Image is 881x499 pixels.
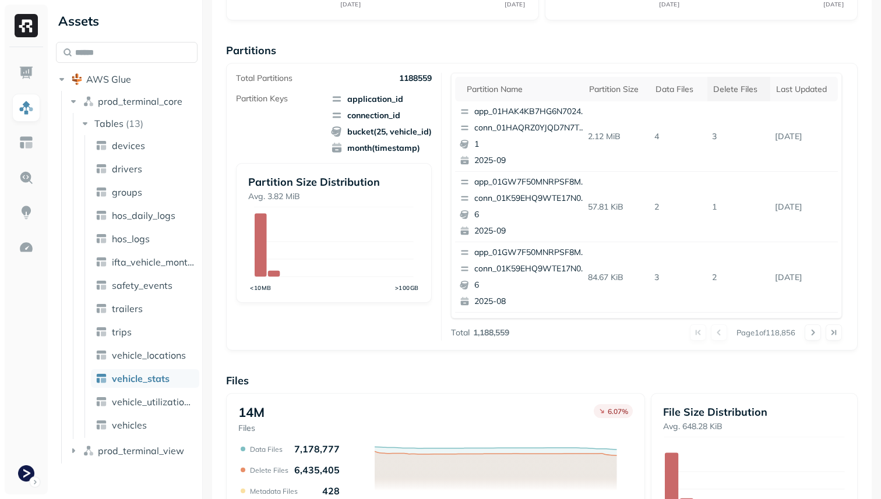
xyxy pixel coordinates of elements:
img: table [96,186,107,198]
a: hos_logs [91,229,199,248]
img: root [71,73,83,85]
img: Assets [19,100,34,115]
p: conn_01K59EHQ9WTE17N0VBD5T49NY9 [474,263,587,275]
span: trailers [112,303,143,314]
p: 84.67 KiB [583,267,650,288]
p: Sep 16, 2025 [770,126,838,147]
a: devices [91,136,199,155]
p: Total Partitions [236,73,293,84]
a: vehicle_locations [91,346,199,364]
p: Sep 16, 2025 [770,197,838,217]
img: table [96,279,107,291]
p: 3 [707,126,770,147]
p: app_01HAK4KB7HG6N7024210G3S8D5 [474,106,587,118]
p: 2025-08 [474,296,587,307]
img: table [96,303,107,314]
span: trips [112,326,132,338]
p: conn_01HAQRZ0YJQD7N7T07C2VJA8Z7 [474,122,587,134]
a: safety_events [91,276,199,295]
img: namespace [83,445,94,456]
img: table [96,163,107,175]
img: table [96,419,107,431]
img: Query Explorer [19,170,34,185]
a: vehicle_stats [91,369,199,388]
img: table [96,373,107,384]
p: Metadata Files [250,487,298,496]
p: Partitions [226,44,858,57]
div: Partition name [467,84,577,95]
a: trips [91,323,199,341]
p: Page 1 of 118,856 [736,327,795,338]
p: 14M [238,404,265,420]
p: 428 [322,485,340,497]
p: app_01GW7F50MNRPSF8MFHFDEVDVJA [474,247,587,259]
a: drivers [91,160,199,178]
p: Data Files [250,445,283,454]
button: app_01GW7F50MNRPSF8MFHFDEVDVJAconn_01K59EHQ9WTE17N0VBD5T49NY962025-08 [455,242,593,312]
img: table [96,349,107,361]
span: hos_logs [112,233,150,245]
p: Avg. 3.82 MiB [248,191,420,202]
tspan: [DATE] [824,1,844,8]
button: app_01HAK4KB7HG6N7024210G3S8D5conn_01HAQRZ0YJQD7N7T07C2VJA8Z712025-09 [455,101,593,171]
img: Insights [19,205,34,220]
span: safety_events [112,279,172,291]
p: 1,188,559 [473,327,509,338]
div: Data Files [656,84,702,95]
tspan: [DATE] [505,1,526,8]
p: Avg. 648.28 KiB [663,421,845,432]
span: Tables [94,118,124,129]
div: Last updated [776,84,832,95]
p: 6,435,405 [294,464,340,476]
button: app_01GW7F50MNRPSF8MFHFDEVDVJAconn_01K59EHQ9WTE17N0VBD5T49NY962025-09 [455,172,593,242]
p: 57.81 KiB [583,197,650,217]
span: vehicles [112,419,147,431]
p: Files [238,423,265,434]
p: 6 [474,279,587,291]
p: 1 [707,197,770,217]
a: vehicle_utilization_day [91,392,199,411]
span: devices [112,140,145,151]
img: Terminal [18,465,34,482]
img: table [96,326,107,338]
button: app_01GW7F50MNRPSF8MFHFDEVDVJAconn_01K59EHQ9WTE17N0VBD5T49NY962025-07 [455,313,593,383]
p: Files [226,374,858,387]
p: conn_01K59EHQ9WTE17N0VBD5T49NY9 [474,193,587,204]
p: 1188559 [399,73,432,84]
span: bucket(25, vehicle_id) [331,126,432,137]
p: 2.12 MiB [583,126,650,147]
p: app_01GW7F50MNRPSF8MFHFDEVDVJA [474,176,587,188]
a: ifta_vehicle_months [91,253,199,271]
p: 2 [650,197,707,217]
span: vehicle_stats [112,373,170,384]
a: groups [91,183,199,201]
span: vehicle_utilization_day [112,396,195,408]
p: Partition Keys [236,93,288,104]
p: 1 [474,139,587,150]
img: table [96,140,107,151]
span: month(timestamp) [331,142,432,154]
span: hos_daily_logs [112,210,175,221]
div: Assets [56,12,198,30]
img: namespace [83,95,94,107]
a: trailers [91,299,199,318]
img: table [96,256,107,268]
p: Delete Files [250,466,288,475]
img: table [96,210,107,221]
p: Partition Size Distribution [248,175,420,189]
img: Optimization [19,240,34,255]
p: Total [451,327,470,338]
span: application_id [331,93,432,105]
p: 6 [474,209,587,221]
p: 2 [707,267,770,288]
span: ifta_vehicle_months [112,256,195,268]
p: 3 [650,267,707,288]
a: vehicles [91,416,199,434]
tspan: [DATE] [341,1,361,8]
button: prod_terminal_view [68,441,198,460]
div: Partition size [589,84,644,95]
button: AWS Glue [56,70,198,89]
img: Dashboard [19,65,34,80]
a: hos_daily_logs [91,206,199,225]
span: vehicle_locations [112,349,186,361]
